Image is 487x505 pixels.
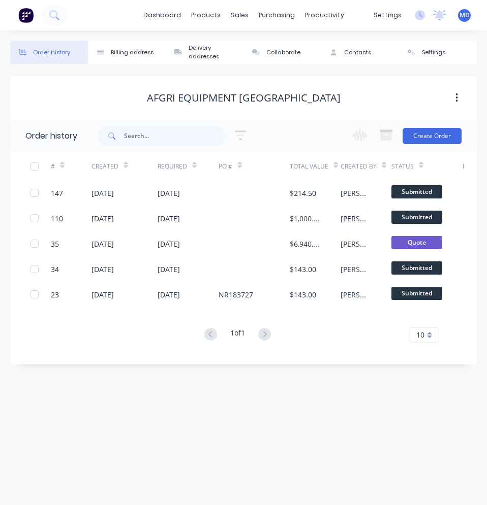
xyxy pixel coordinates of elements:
[18,8,34,23] img: Factory
[51,239,59,249] div: 35
[92,213,114,224] div: [DATE]
[341,264,371,275] div: [PERSON_NAME]
[290,264,316,275] div: $143.00
[391,211,442,223] span: Submitted
[92,188,114,198] div: [DATE]
[290,152,341,180] div: Total Value
[254,8,300,23] div: purchasing
[138,8,186,23] a: dashboard
[111,48,154,57] div: Billing address
[290,239,320,249] div: $6,940.90
[92,152,158,180] div: Created
[124,126,225,146] input: Search...
[51,289,59,300] div: 23
[391,185,442,198] span: Submitted
[92,289,114,300] div: [DATE]
[399,41,477,64] button: Settings
[219,162,232,171] div: PO #
[158,264,180,275] div: [DATE]
[290,188,316,198] div: $214.50
[51,264,59,275] div: 34
[341,289,371,300] div: [PERSON_NAME]
[290,289,316,300] div: $143.00
[158,239,180,249] div: [DATE]
[88,41,166,64] button: Billing address
[51,213,63,224] div: 110
[226,8,254,23] div: sales
[147,92,341,104] div: AFGRI EQUIPMENT [GEOGRAPHIC_DATA]
[158,289,180,300] div: [DATE]
[341,162,377,171] div: Created By
[92,264,114,275] div: [DATE]
[341,239,371,249] div: [PERSON_NAME]
[300,8,349,23] div: productivity
[158,162,187,171] div: Required
[391,152,463,180] div: Status
[33,48,70,57] div: Order history
[244,41,321,64] button: Collaborate
[219,289,253,300] div: NR183727
[158,213,180,224] div: [DATE]
[290,162,328,171] div: Total Value
[321,41,399,64] button: Contacts
[290,213,320,224] div: $1,000.44
[391,261,442,274] span: Submitted
[158,152,219,180] div: Required
[51,162,55,171] div: #
[391,236,442,249] span: Quote
[219,152,290,180] div: PO #
[391,287,442,299] span: Submitted
[460,11,470,20] span: MD
[403,128,462,144] button: Create Order
[341,188,371,198] div: [PERSON_NAME]
[341,152,391,180] div: Created By
[10,41,88,64] button: Order history
[369,8,407,23] div: settings
[166,41,244,64] button: Delivery addresses
[416,329,424,340] span: 10
[186,8,226,23] div: products
[230,327,245,342] div: 1 of 1
[341,213,371,224] div: [PERSON_NAME]
[51,152,92,180] div: #
[92,162,118,171] div: Created
[189,44,238,61] div: Delivery addresses
[158,188,180,198] div: [DATE]
[51,188,63,198] div: 147
[391,162,414,171] div: Status
[266,48,300,57] div: Collaborate
[92,239,114,249] div: [DATE]
[25,130,77,142] div: Order history
[344,48,371,57] div: Contacts
[422,48,445,57] div: Settings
